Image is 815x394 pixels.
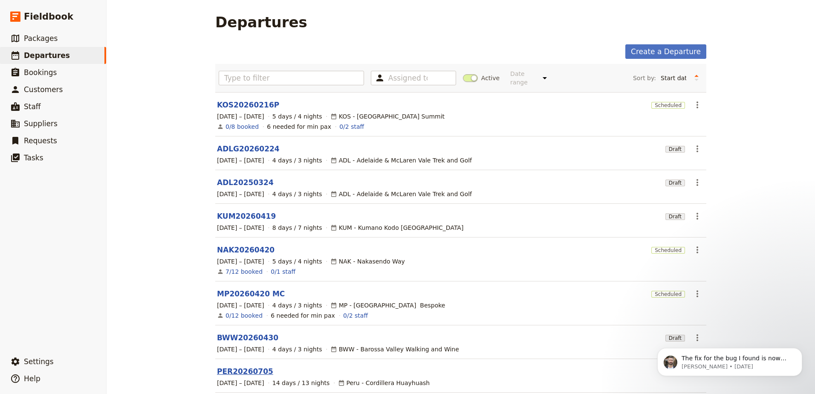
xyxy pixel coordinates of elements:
[272,112,322,121] span: 5 days / 4 nights
[665,180,685,186] span: Draft
[37,33,147,41] p: Message from alex, sent 2d ago
[225,311,263,320] a: View the bookings for this departure
[24,154,43,162] span: Tasks
[217,177,274,188] a: ADL20250324
[330,345,459,353] div: BWW - Barossa Valley Walking and Wine
[217,156,264,165] span: [DATE] – [DATE]
[330,223,464,232] div: KUM - Kumano Kodo [GEOGRAPHIC_DATA]
[330,257,405,266] div: NAK - Nakasendo Way
[272,223,322,232] span: 8 days / 7 nights
[217,211,276,221] a: KUM20260419
[217,112,264,121] span: [DATE] – [DATE]
[665,213,685,220] span: Draft
[24,10,73,23] span: Fieldbook
[225,267,263,276] a: View the bookings for this departure
[651,102,685,109] span: Scheduled
[272,156,322,165] span: 4 days / 3 nights
[217,190,264,198] span: [DATE] – [DATE]
[217,223,264,232] span: [DATE] – [DATE]
[215,14,307,31] h1: Departures
[338,379,430,387] div: Peru - Cordillera Huayhuash
[271,311,335,320] div: 6 needed for min pax
[24,51,70,60] span: Departures
[625,44,706,59] a: Create a Departure
[272,345,322,353] span: 4 days / 3 nights
[267,122,331,131] div: 6 needed for min pax
[217,379,264,387] span: [DATE] – [DATE]
[330,190,472,198] div: ADL - Adelaide & McLaren Vale Trek and Golf
[651,247,685,254] span: Scheduled
[690,287,705,301] button: Actions
[272,257,322,266] span: 5 days / 4 nights
[24,102,41,111] span: Staff
[690,98,705,112] button: Actions
[388,73,428,83] input: Assigned to
[24,136,57,145] span: Requests
[633,74,656,82] span: Sort by:
[225,122,259,131] a: View the bookings for this departure
[690,243,705,257] button: Actions
[272,301,322,310] span: 4 days / 3 nights
[217,257,264,266] span: [DATE] – [DATE]
[339,122,364,131] a: 0/2 staff
[690,175,705,190] button: Actions
[37,25,143,74] span: The fix for the bug I found is now deployed. Let me know if that fixed the issue for you or if yo...
[665,146,685,153] span: Draft
[24,85,63,94] span: Customers
[219,71,364,85] input: Type to filter
[24,34,58,43] span: Packages
[217,100,279,110] a: KOS20260216P
[217,245,275,255] a: NAK20260420
[690,72,703,84] button: Change sort direction
[657,72,690,84] select: Sort by:
[217,333,278,343] a: BWW20260430
[272,190,322,198] span: 4 days / 3 nights
[24,357,54,366] span: Settings
[217,301,264,310] span: [DATE] – [DATE]
[217,345,264,353] span: [DATE] – [DATE]
[651,291,685,298] span: Scheduled
[690,142,705,156] button: Actions
[24,374,40,383] span: Help
[217,144,280,154] a: ADLG20260224
[343,311,368,320] a: 0/2 staff
[330,301,445,310] div: MP - [GEOGRAPHIC_DATA] Bespoke
[330,156,472,165] div: ADL - Adelaide & McLaren Vale Trek and Golf
[217,289,285,299] a: MP20260420 MC
[271,267,295,276] a: 0/1 staff
[24,119,58,128] span: Suppliers
[272,379,330,387] span: 14 days / 13 nights
[690,209,705,223] button: Actions
[217,366,273,377] a: PER20260705
[481,74,500,82] span: Active
[644,330,815,390] iframe: Intercom notifications message
[24,68,57,77] span: Bookings
[330,112,445,121] div: KOS - [GEOGRAPHIC_DATA] Summit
